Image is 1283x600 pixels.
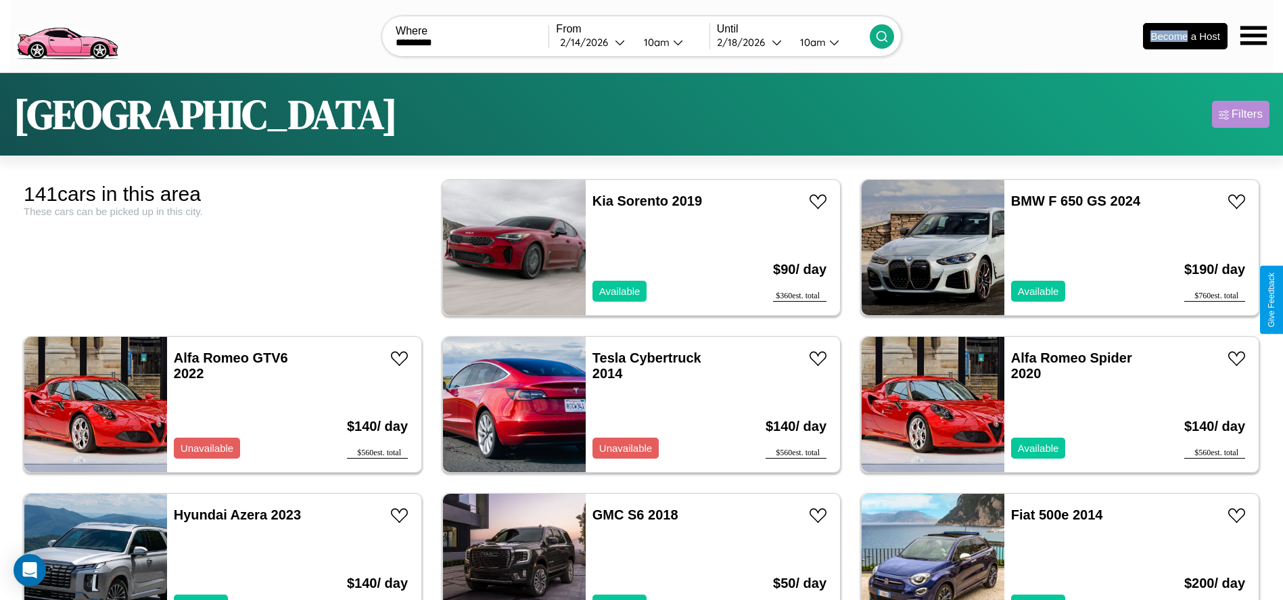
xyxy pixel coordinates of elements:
[396,25,549,37] label: Where
[181,439,233,457] p: Unavailable
[1018,439,1059,457] p: Available
[766,405,826,448] h3: $ 140 / day
[560,36,615,49] div: 2 / 14 / 2026
[556,35,632,49] button: 2/14/2026
[1184,448,1245,459] div: $ 560 est. total
[773,248,826,291] h3: $ 90 / day
[592,350,701,381] a: Tesla Cybertruck 2014
[556,23,709,35] label: From
[174,350,288,381] a: Alfa Romeo GTV6 2022
[592,507,678,522] a: GMC S6 2018
[637,36,673,49] div: 10am
[24,206,422,217] div: These cars can be picked up in this city.
[773,291,826,302] div: $ 360 est. total
[1018,282,1059,300] p: Available
[592,193,702,208] a: Kia Sorento 2019
[717,23,870,35] label: Until
[793,36,829,49] div: 10am
[599,282,640,300] p: Available
[1232,108,1263,121] div: Filters
[14,87,398,142] h1: [GEOGRAPHIC_DATA]
[766,448,826,459] div: $ 560 est. total
[1184,248,1245,291] h3: $ 190 / day
[1143,23,1228,49] button: Become a Host
[1212,101,1269,128] button: Filters
[14,554,46,586] div: Open Intercom Messenger
[347,405,408,448] h3: $ 140 / day
[24,183,422,206] div: 141 cars in this area
[1011,350,1132,381] a: Alfa Romeo Spider 2020
[1011,193,1140,208] a: BMW F 650 GS 2024
[347,448,408,459] div: $ 560 est. total
[10,7,124,63] img: logo
[1267,273,1276,327] div: Give Feedback
[1184,405,1245,448] h3: $ 140 / day
[599,439,652,457] p: Unavailable
[789,35,870,49] button: 10am
[1184,291,1245,302] div: $ 760 est. total
[633,35,709,49] button: 10am
[1011,507,1103,522] a: Fiat 500e 2014
[174,507,301,522] a: Hyundai Azera 2023
[717,36,772,49] div: 2 / 18 / 2026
